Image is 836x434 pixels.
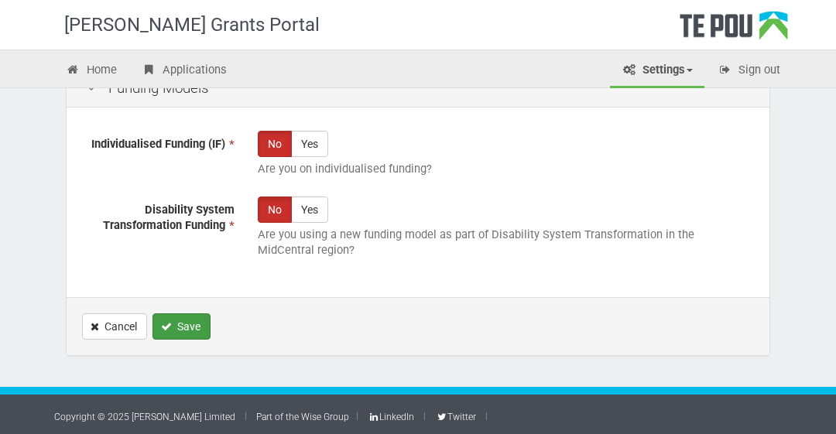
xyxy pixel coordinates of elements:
a: Twitter [435,412,475,422]
p: Are you on individualised funding? [258,161,750,177]
label: Yes [291,196,328,223]
a: Copyright © 2025 [PERSON_NAME] Limited [54,412,235,422]
a: Applications [130,54,238,88]
p: Are you using a new funding model as part of Disability System Transformation in the MidCentral r... [258,227,750,258]
a: Sign out [706,54,792,88]
a: Part of the Wise Group [256,412,349,422]
span: Individualised Funding (IF) [91,137,225,151]
div: Te Pou Logo [680,11,788,50]
span: Disability System Transformation Funding [103,203,235,233]
label: Yes [291,131,328,157]
a: LinkedIn [368,412,414,422]
label: No [258,131,292,157]
a: Home [54,54,128,88]
label: No [258,196,292,223]
a: Settings [610,54,704,88]
button: Save [152,313,211,340]
a: Cancel [82,313,147,340]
